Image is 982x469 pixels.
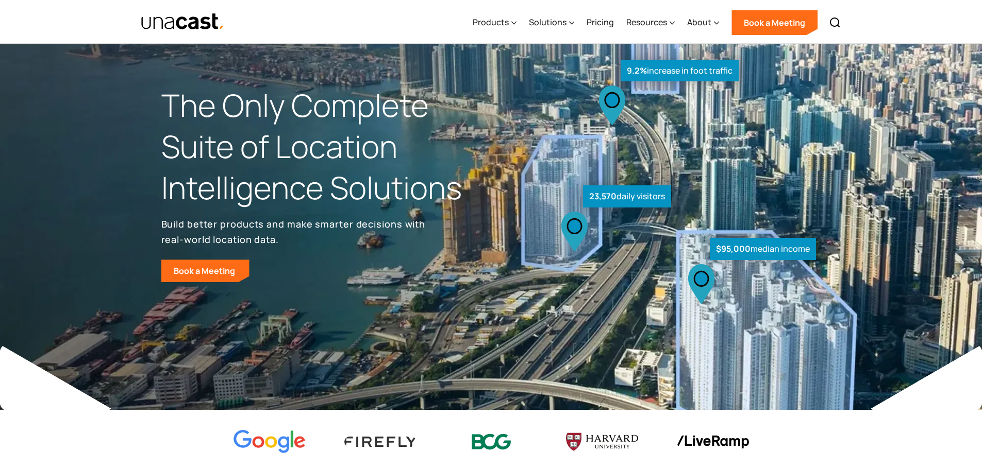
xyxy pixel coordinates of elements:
div: Solutions [529,2,574,44]
div: About [687,16,711,28]
a: Book a Meeting [161,259,249,282]
a: home [141,13,225,31]
img: Google logo Color [234,430,306,454]
div: median income [710,238,816,260]
div: Products [473,16,509,28]
img: liveramp logo [677,436,749,448]
div: Products [473,2,517,44]
img: Unacast text logo [141,13,225,31]
div: Resources [626,2,675,44]
div: daily visitors [583,185,671,207]
img: Firefly Advertising logo [344,437,417,446]
p: Build better products and make smarter decisions with real-world location data. [161,216,429,247]
img: BCG logo [455,427,527,457]
img: Search icon [829,16,841,29]
div: Solutions [529,16,567,28]
div: increase in foot traffic [621,60,739,82]
img: Harvard U logo [566,429,638,454]
strong: 23,570 [589,190,617,202]
h1: The Only Complete Suite of Location Intelligence Solutions [161,85,491,208]
a: Pricing [587,2,614,44]
strong: $95,000 [716,243,751,254]
div: Resources [626,16,667,28]
strong: 9.2% [627,65,647,76]
a: Book a Meeting [731,10,818,35]
div: About [687,2,719,44]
